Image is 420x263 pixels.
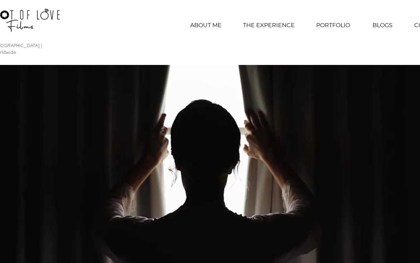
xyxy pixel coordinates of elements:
p: BLOGS [369,16,396,34]
p: ABOUT ME [187,16,225,34]
p: THE EXPERIENCE [239,16,298,34]
a: ABOUT ME [179,16,233,34]
a: THE EXPERIENCE [233,16,305,34]
p: PORTFOLIO [313,16,354,34]
a: BLOGS [361,16,404,34]
div: PORTFOLIO [305,16,361,34]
